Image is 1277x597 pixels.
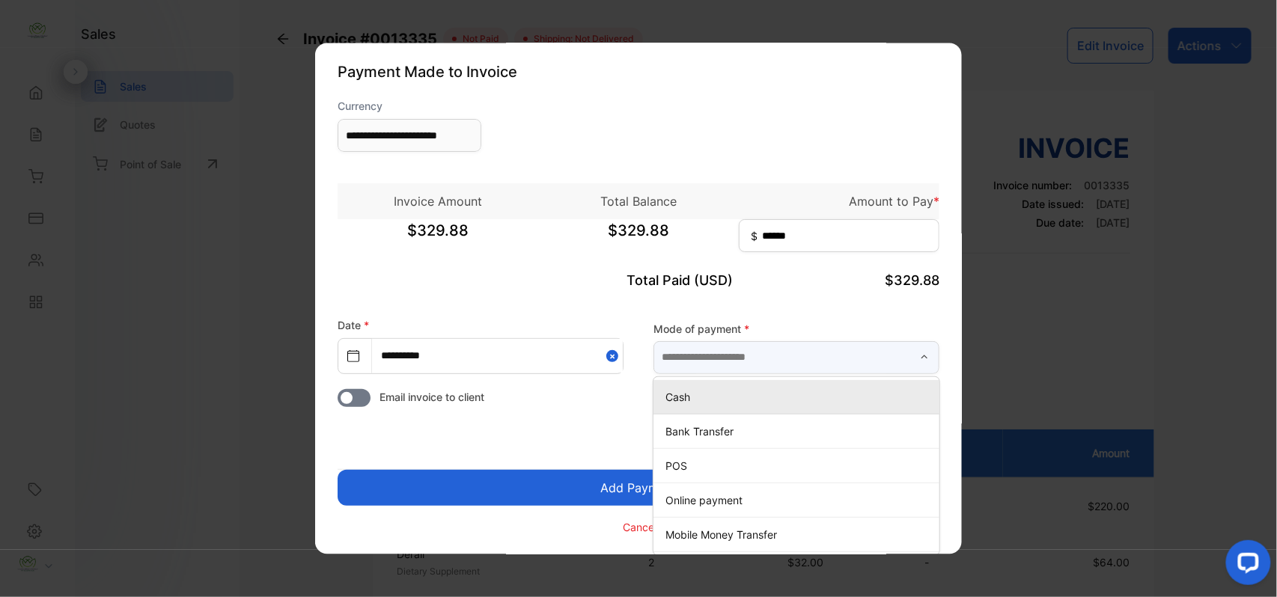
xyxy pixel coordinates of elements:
[665,389,933,405] p: Cash
[751,229,758,245] span: $
[1214,534,1277,597] iframe: LiveChat chat widget
[338,193,538,211] p: Invoice Amount
[338,319,369,332] label: Date
[739,193,939,211] p: Amount to Pay
[665,458,933,474] p: POS
[538,193,739,211] p: Total Balance
[665,423,933,439] p: Bank Transfer
[380,390,484,405] span: Email invoice to client
[538,220,739,257] span: $329.88
[338,99,481,114] label: Currency
[606,340,623,373] button: Close
[338,220,538,257] span: $329.88
[653,321,939,337] label: Mode of payment
[624,519,657,535] p: Cancel
[338,61,939,84] p: Payment Made to Invoice
[665,527,933,542] p: Mobile Money Transfer
[338,471,939,506] button: Add Payment
[538,271,739,291] p: Total Paid (USD)
[885,273,939,289] span: $329.88
[665,492,933,508] p: Online payment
